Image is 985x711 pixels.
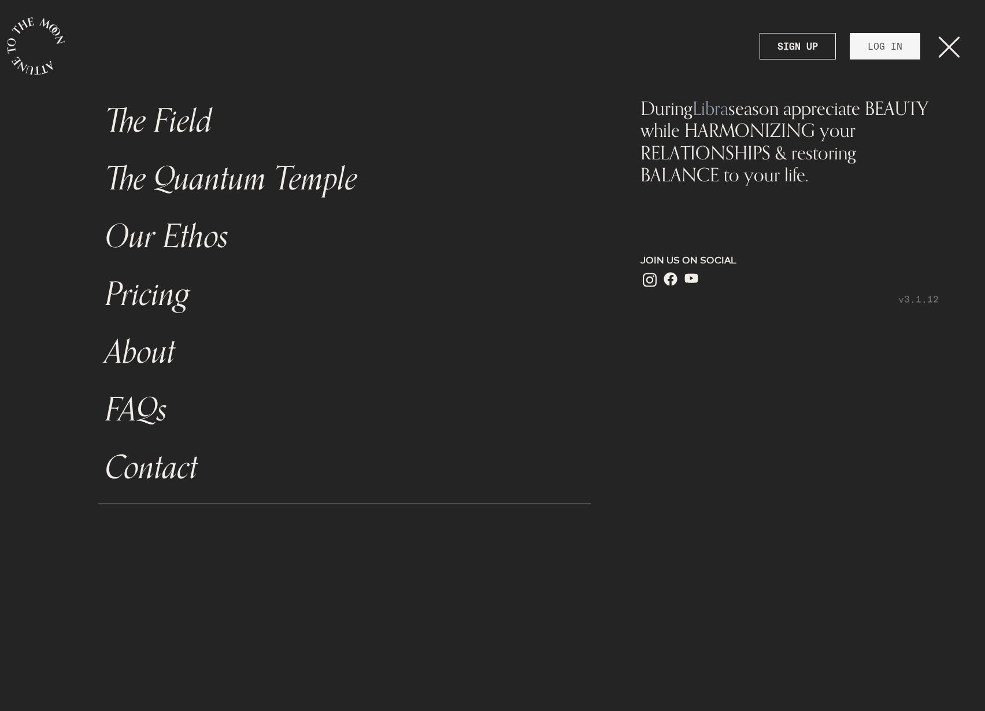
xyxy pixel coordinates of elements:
a: The Field [98,92,591,150]
div: During season appreciate BEAUTY while HARMONIZING your RELATIONSHIPS & restoring BALANCE to your ... [640,97,939,186]
a: Contact [98,439,591,497]
a: FAQs [98,381,591,439]
span: Libra [693,96,728,120]
a: Pricing [98,266,591,323]
a: The Quantum Temple [98,150,591,208]
a: Our Ethos [98,208,591,266]
a: SIGN UP [760,33,836,59]
p: v3.1.12 [640,292,939,306]
a: LOG IN [850,33,920,59]
strong: SIGN UP [777,39,818,53]
a: About [98,323,591,381]
p: JOIN US ON SOCIAL [640,254,939,267]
